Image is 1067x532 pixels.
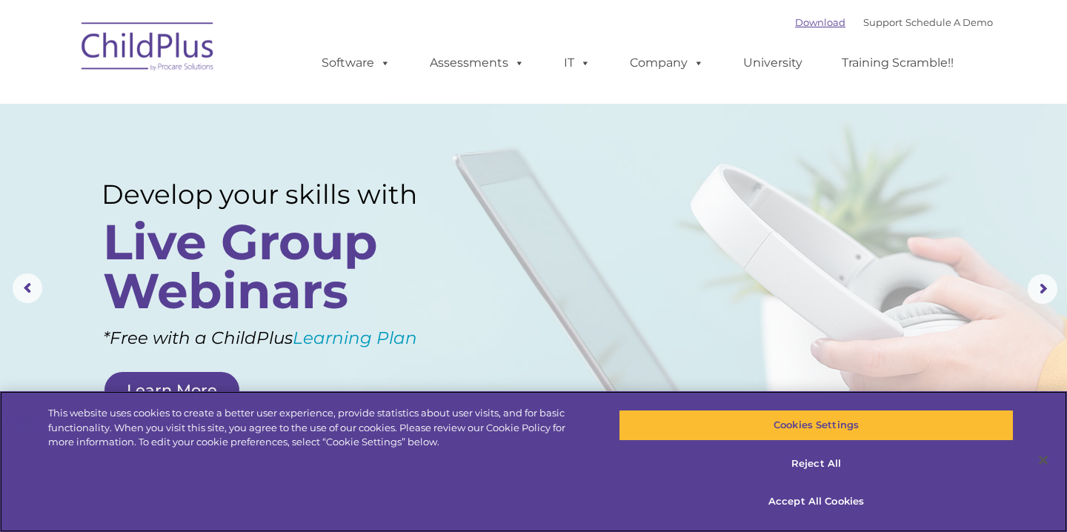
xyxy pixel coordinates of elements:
[827,48,968,78] a: Training Scramble!!
[48,406,587,450] div: This website uses cookies to create a better user experience, provide statistics about user visit...
[102,179,454,210] rs-layer: Develop your skills with
[415,48,539,78] a: Assessments
[728,48,817,78] a: University
[103,322,480,354] rs-layer: *Free with a ChildPlus
[549,48,605,78] a: IT
[103,218,450,316] rs-layer: Live Group Webinars
[74,12,222,86] img: ChildPlus by Procare Solutions
[619,410,1014,441] button: Cookies Settings
[206,159,269,170] span: Phone number
[293,327,417,348] a: Learning Plan
[206,98,251,109] span: Last name
[619,486,1014,517] button: Accept All Cookies
[1027,444,1060,476] button: Close
[615,48,719,78] a: Company
[795,16,993,28] font: |
[863,16,903,28] a: Support
[905,16,993,28] a: Schedule A Demo
[619,448,1014,479] button: Reject All
[104,372,239,408] a: Learn More
[795,16,845,28] a: Download
[307,48,405,78] a: Software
